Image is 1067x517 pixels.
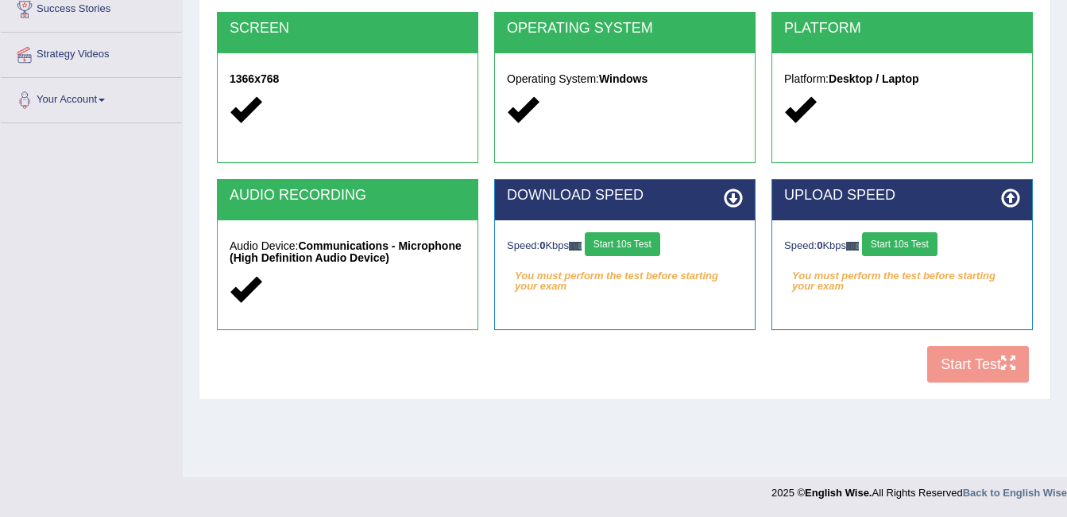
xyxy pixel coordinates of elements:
button: Start 10s Test [862,232,937,256]
div: 2025 © All Rights Reserved [771,477,1067,500]
h2: AUDIO RECORDING [230,188,466,204]
strong: Communications - Microphone (High Definition Audio Device) [230,239,462,264]
a: Your Account [1,78,182,118]
strong: Desktop / Laptop [829,72,919,85]
em: You must perform the test before starting your exam [784,264,1020,288]
a: Back to English Wise [963,487,1067,499]
img: ajax-loader-fb-connection.gif [569,242,582,251]
h2: SCREEN [230,21,466,37]
strong: 0 [817,239,822,251]
strong: 1366x768 [230,72,279,85]
h5: Audio Device: [230,240,466,265]
h2: PLATFORM [784,21,1020,37]
button: Start 10s Test [585,232,660,256]
strong: English Wise. [805,487,872,499]
h5: Platform: [784,73,1020,85]
h2: OPERATING SYSTEM [507,21,743,37]
h5: Operating System: [507,73,743,85]
em: You must perform the test before starting your exam [507,264,743,288]
strong: Windows [599,72,648,85]
div: Speed: Kbps [784,232,1020,260]
h2: UPLOAD SPEED [784,188,1020,204]
div: Speed: Kbps [507,232,743,260]
strong: 0 [539,239,545,251]
a: Strategy Videos [1,33,182,72]
h2: DOWNLOAD SPEED [507,188,743,204]
img: ajax-loader-fb-connection.gif [846,242,859,251]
